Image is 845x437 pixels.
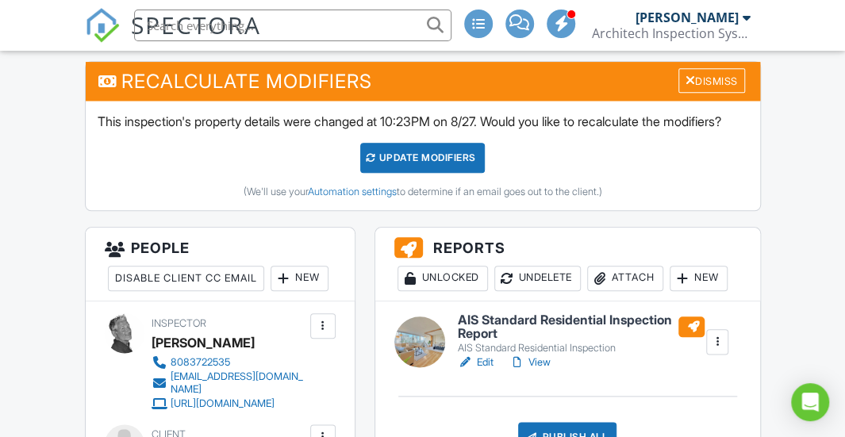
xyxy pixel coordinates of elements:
h6: AIS Standard Residential Inspection Report [458,313,705,341]
div: This inspection's property details were changed at 10:23PM on 8/27. Would you like to recalculate... [86,101,760,210]
span: Inspector [152,317,206,329]
a: Edit [458,355,494,370]
a: SPECTORA [85,21,261,55]
div: (We'll use your to determine if an email goes out to the client.) [98,186,748,198]
h3: Reports [375,228,760,301]
a: [URL][DOMAIN_NAME] [152,396,306,412]
a: [EMAIL_ADDRESS][DOMAIN_NAME] [152,370,306,396]
div: UPDATE Modifiers [360,143,485,173]
div: [EMAIL_ADDRESS][DOMAIN_NAME] [171,370,306,396]
img: The Best Home Inspection Software - Spectora [85,8,120,43]
div: Open Intercom Messenger [791,383,829,421]
div: 8083722535 [171,356,230,369]
input: Search everything... [134,10,451,41]
a: View [509,355,551,370]
h3: Recalculate Modifiers [86,62,760,101]
div: Disable Client CC Email [108,266,264,291]
div: Architech Inspection Systems, Inc [592,25,751,41]
h3: People [86,228,355,301]
div: New [670,266,728,291]
div: AIS Standard Residential Inspection [458,342,705,355]
div: [PERSON_NAME] [636,10,739,25]
a: AIS Standard Residential Inspection Report AIS Standard Residential Inspection [458,313,705,355]
a: 8083722535 [152,355,306,370]
a: Automation settings [308,186,397,197]
div: Unlocked [398,266,488,291]
div: [PERSON_NAME] [152,331,255,355]
div: New [271,266,328,291]
div: Undelete [494,266,581,291]
div: Dismiss [678,68,745,93]
div: [URL][DOMAIN_NAME] [171,397,275,410]
div: Attach [587,266,663,291]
